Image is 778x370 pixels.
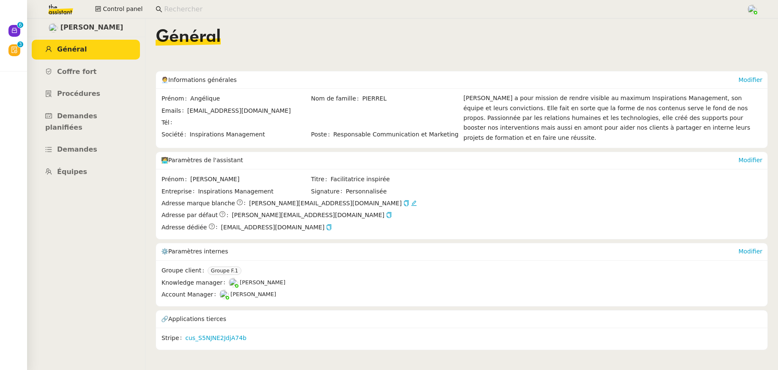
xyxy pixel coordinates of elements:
[17,41,23,47] nz-badge-sup: 3
[161,243,738,260] div: ⚙️
[240,279,285,286] span: [PERSON_NAME]
[32,106,140,137] a: Demandes planifiées
[311,187,346,196] span: Signature
[190,174,310,184] span: [PERSON_NAME]
[162,130,189,139] span: Société
[45,112,97,131] span: Demandes planifiées
[32,62,140,82] a: Coffre fort
[362,94,460,103] span: PIERREL
[331,174,460,184] span: Facilitatrice inspirée
[311,174,331,184] span: Titre
[187,107,291,114] span: [EMAIL_ADDRESS][DOMAIN_NAME]
[185,333,247,343] a: cus_S5NJNE2JdjA74b
[161,310,762,327] div: 🔗
[162,210,218,220] span: Adresse par défaut
[57,90,100,98] span: Procédures
[168,157,243,163] span: Paramètres de l'assistant
[19,22,22,30] p: 6
[162,278,229,288] span: Knowledge manager
[346,187,387,196] span: Personnalisée
[189,130,310,139] span: Inspirations Management
[90,3,148,15] button: Control panel
[198,187,310,196] span: Inspirations Management
[162,199,235,208] span: Adresse marque blanche
[232,210,392,220] span: [PERSON_NAME][EMAIL_ADDRESS][DOMAIN_NAME]
[190,94,310,103] span: Angélique
[32,162,140,182] a: Équipes
[748,5,757,14] img: users%2FNTfmycKsCFdqp6LX6USf2FmuPJo2%2Favatar%2F16D86256-2126-4AE5-895D-3A0011377F92_1_102_o-remo...
[60,22,123,33] span: [PERSON_NAME]
[738,76,762,83] a: Modifier
[162,187,198,196] span: Entreprise
[162,290,219,299] span: Account Manager
[738,248,762,255] a: Modifier
[229,278,238,287] img: users%2FyQfMwtYgTqhRP2YHWHmG2s2LYaD3%2Favatar%2Fprofile-pic.png
[168,316,226,322] span: Applications tierces
[57,45,87,53] span: Général
[162,266,208,275] span: Groupe client
[156,29,221,46] span: Général
[168,76,237,83] span: Informations générales
[162,94,190,103] span: Prénom
[333,130,460,139] span: Responsable Communication et Marketing
[162,118,175,128] span: Tél
[738,157,762,163] a: Modifier
[162,174,190,184] span: Prénom
[162,333,185,343] span: Stripe
[57,68,97,76] span: Coffre fort
[49,23,58,33] img: users%2FFyDJaacbjjQ453P8CnboQfy58ng1%2Favatar%2F303ecbdd-43bb-473f-a9a4-27a42b8f4fe3
[311,130,334,139] span: Poste
[208,267,241,275] nz-tag: Groupe F.1
[162,223,207,232] span: Adresse dédiée
[103,4,142,14] span: Control panel
[161,152,738,169] div: 🧑‍💻
[32,140,140,160] a: Demandes
[32,40,140,60] a: Général
[32,84,140,104] a: Procédures
[57,168,87,176] span: Équipes
[57,145,97,153] span: Demandes
[168,248,228,255] span: Paramètres internes
[249,199,402,208] span: [PERSON_NAME][EMAIL_ADDRESS][DOMAIN_NAME]
[164,4,738,15] input: Rechercher
[17,22,23,28] nz-badge-sup: 6
[161,71,738,88] div: 🧑‍💼
[221,223,332,232] span: [EMAIL_ADDRESS][DOMAIN_NAME]
[311,94,362,103] span: Nom de famille
[162,106,187,116] span: Emails
[230,291,276,297] span: [PERSON_NAME]
[19,41,22,49] p: 3
[219,290,229,299] img: users%2FNTfmycKsCFdqp6LX6USf2FmuPJo2%2Favatar%2F16D86256-2126-4AE5-895D-3A0011377F92_1_102_o-remo...
[463,93,762,143] div: [PERSON_NAME] a pour mission de rendre visible au maximum Inspirations Management, son équipe et ...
